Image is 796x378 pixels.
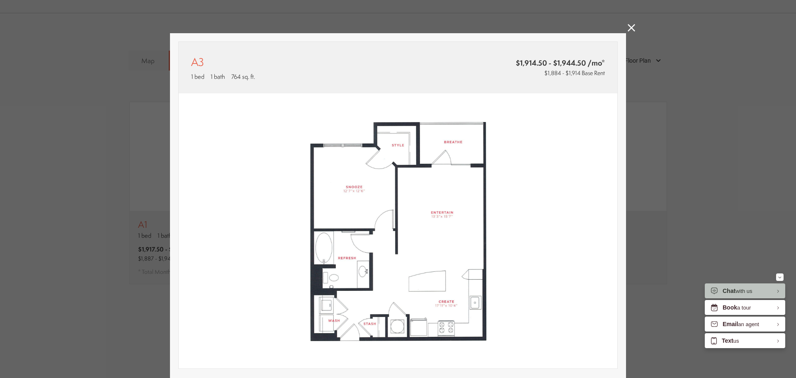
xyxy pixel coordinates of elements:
span: 1 bath [211,72,225,81]
span: 764 sq. ft. [231,72,255,81]
p: A3 [191,54,204,70]
span: $1,914.50 - $1,944.50 /mo* [449,58,605,68]
span: 1 bed [191,72,204,81]
span: $1,884 - $1,914 Base Rent [544,69,605,77]
img: A3 - 1 bedroom floor plan layout with 1 bathroom and 764 square feet [179,93,617,369]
